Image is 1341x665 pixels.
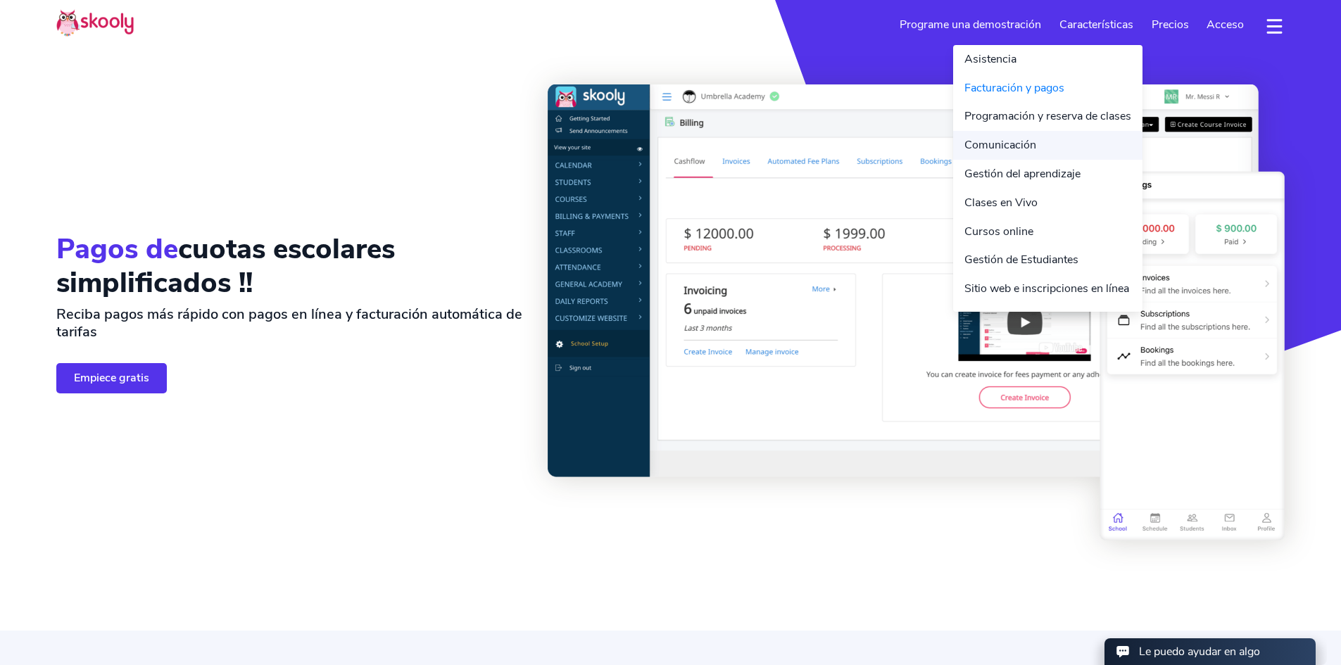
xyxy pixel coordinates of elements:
[56,232,525,300] h1: cuotas escolares simplificados !!
[56,305,525,341] h2: Reciba pagos más rápido con pagos en línea y facturación automática de tarifas
[953,102,1142,131] a: Programación y reserva de clases
[56,9,134,37] img: Skooly
[953,160,1142,189] a: Gestión del aprendizaje
[1142,13,1198,36] a: Precios
[56,363,167,393] a: Empiece gratis
[1197,13,1253,36] a: Acceso
[1264,10,1285,42] button: dropdown menu
[953,45,1142,74] a: Asistencia
[953,131,1142,160] a: Comunicación
[953,217,1142,246] a: Cursos online
[953,189,1142,217] a: Clases en Vivo
[953,246,1142,274] a: Gestión de Estudiantes
[1050,13,1142,36] a: Características
[953,274,1142,303] a: Sitio web e inscripciones en línea
[953,74,1142,103] a: Facturación y pagos
[56,230,178,268] span: Pagos de
[891,13,1051,36] a: Programe una demostración
[1152,17,1189,32] span: Precios
[1207,17,1244,32] span: Acceso
[548,84,1285,540] img: Facturación, facturación, sistema de pagos y software de la <span class='notranslate'>Skooly - Sk...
